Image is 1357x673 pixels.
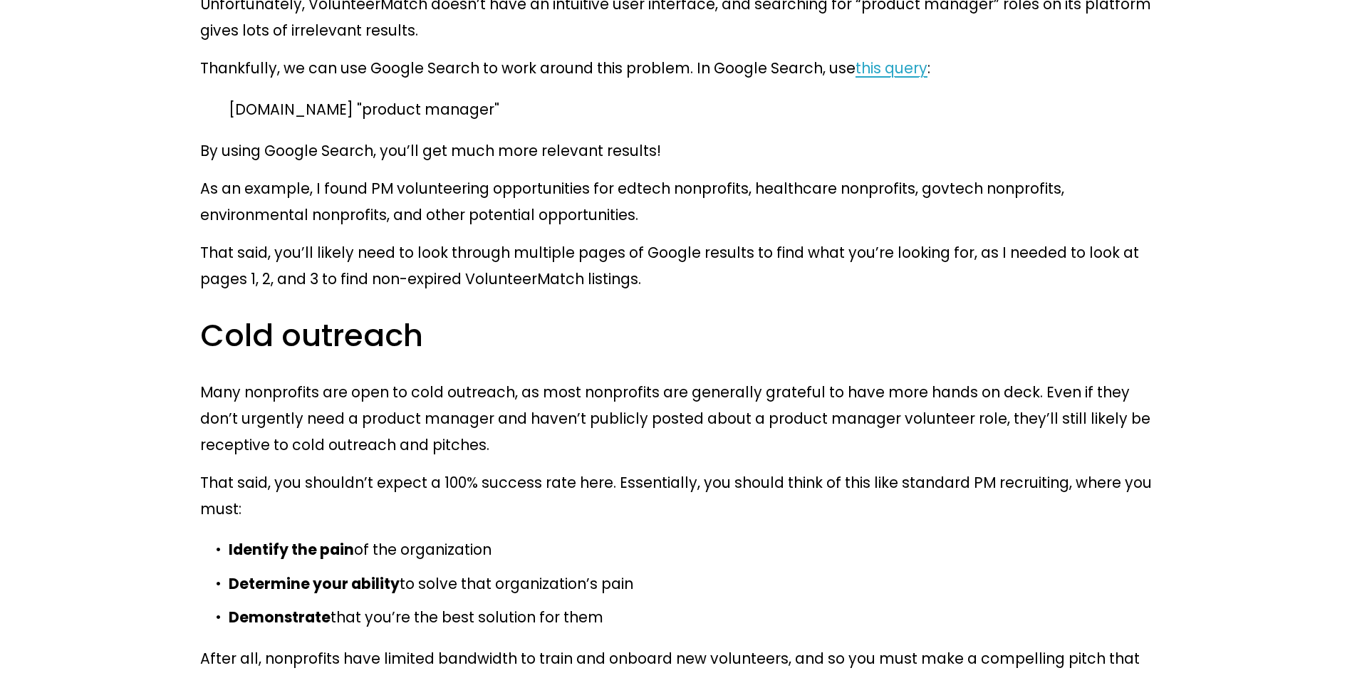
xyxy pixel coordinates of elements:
[229,604,1157,630] p: that you’re the best solution for them
[200,55,1157,81] p: Thankfully, we can use Google Search to work around this problem. In Google Search, use :
[856,58,927,78] a: this query
[200,469,1157,522] p: That said, you shouldn’t expect a 100% success rate here. Essentially, you should think of this l...
[229,96,1128,122] p: [DOMAIN_NAME] "product manager"
[229,570,1157,597] p: to solve that organization’s pain
[200,379,1157,458] p: Many nonprofits are open to cold outreach, as most nonprofits are generally grateful to have more...
[200,175,1157,228] p: As an example, I found PM volunteering opportunities for edtech nonprofits, healthcare nonprofits...
[200,137,1157,164] p: By using Google Search, you’ll get much more relevant results!
[229,607,331,627] strong: Demonstrate
[229,536,1157,563] p: of the organization
[229,539,354,560] strong: Identify the pain
[229,573,400,594] strong: Determine your ability
[200,239,1157,292] p: That said, you’ll likely need to look through multiple pages of Google results to find what you’r...
[200,315,1157,356] h3: Cold outreach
